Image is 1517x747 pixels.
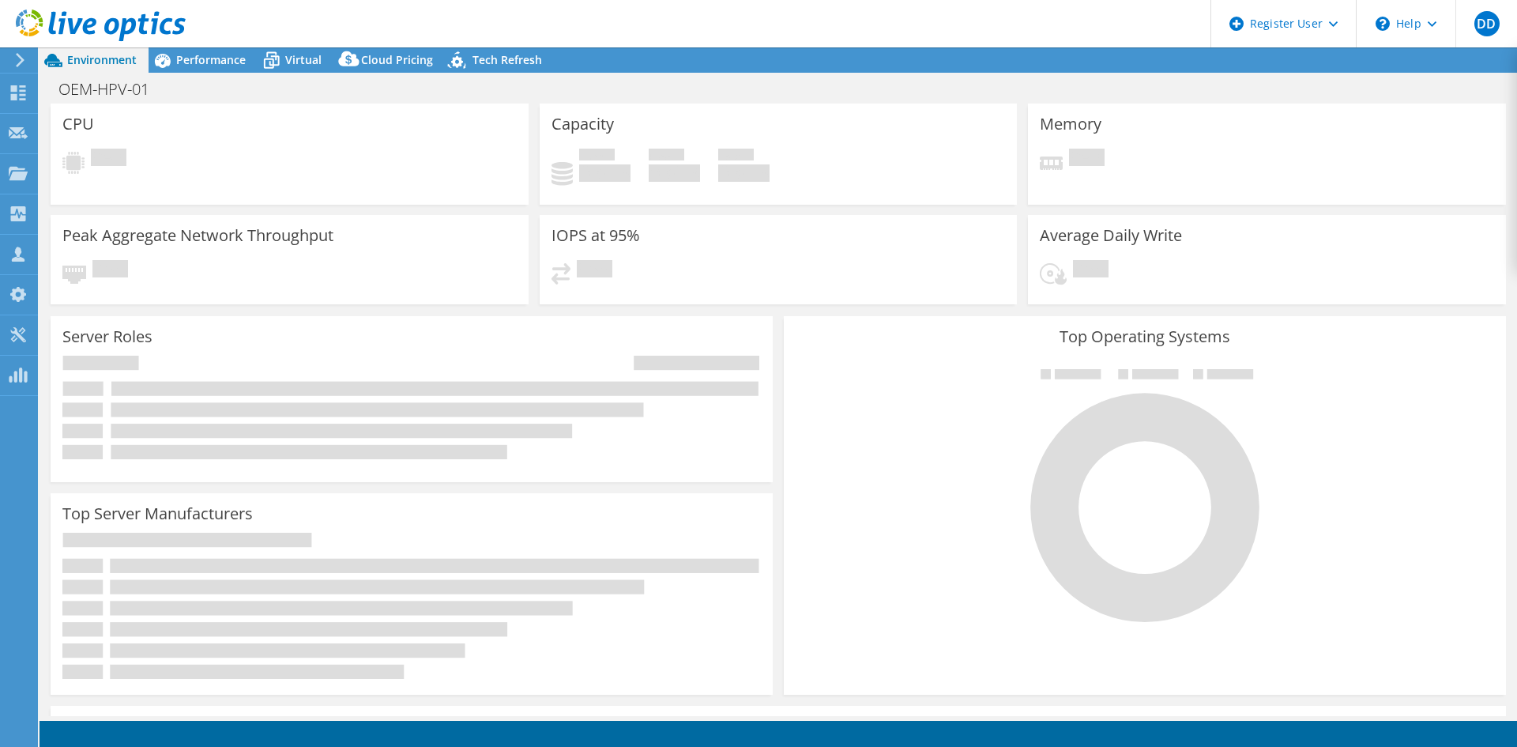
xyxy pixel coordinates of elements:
[579,164,631,182] h4: 0 GiB
[1040,115,1101,133] h3: Memory
[92,260,128,281] span: Pending
[718,164,770,182] h4: 0 GiB
[1376,17,1390,31] svg: \n
[62,115,94,133] h3: CPU
[1474,11,1500,36] span: DD
[472,52,542,67] span: Tech Refresh
[361,52,433,67] span: Cloud Pricing
[67,52,137,67] span: Environment
[1069,149,1105,170] span: Pending
[62,328,152,345] h3: Server Roles
[718,149,754,164] span: Total
[51,81,174,98] h1: OEM-HPV-01
[796,328,1494,345] h3: Top Operating Systems
[62,505,253,523] h3: Top Server Manufacturers
[579,149,615,164] span: Used
[176,52,246,67] span: Performance
[551,227,640,244] h3: IOPS at 95%
[1040,227,1182,244] h3: Average Daily Write
[551,115,614,133] h3: Capacity
[62,227,333,244] h3: Peak Aggregate Network Throughput
[577,260,612,281] span: Pending
[649,149,684,164] span: Free
[91,149,126,170] span: Pending
[649,164,700,182] h4: 0 GiB
[1073,260,1109,281] span: Pending
[285,52,322,67] span: Virtual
